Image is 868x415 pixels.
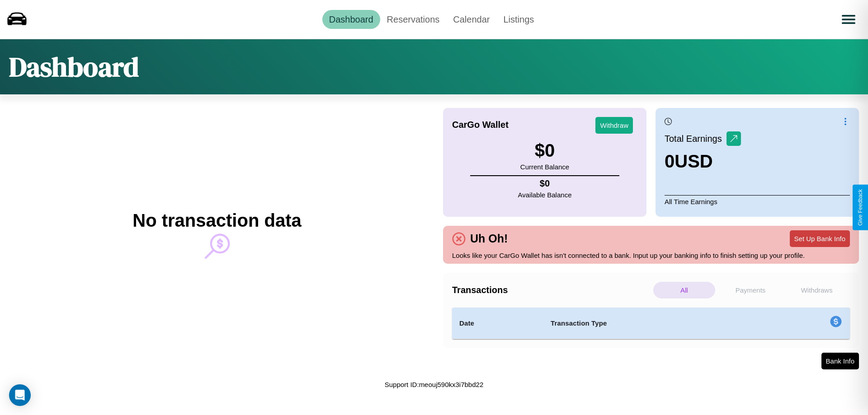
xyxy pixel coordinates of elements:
[9,384,31,406] div: Open Intercom Messenger
[322,10,380,29] a: Dashboard
[452,120,509,130] h4: CarGo Wallet
[466,232,512,245] h4: Uh Oh!
[452,249,850,261] p: Looks like your CarGo Wallet has isn't connected to a bank. Input up your banking info to finish ...
[857,189,863,226] div: Give Feedback
[518,189,572,201] p: Available Balance
[452,308,850,339] table: simple table
[665,151,741,172] h3: 0 USD
[665,131,726,147] p: Total Earnings
[665,195,850,208] p: All Time Earnings
[821,353,859,369] button: Bank Info
[380,10,447,29] a: Reservations
[595,117,633,134] button: Withdraw
[836,7,861,32] button: Open menu
[132,210,301,231] h2: No transaction data
[790,230,850,247] button: Set Up Bank Info
[520,140,569,161] h3: $ 0
[520,161,569,173] p: Current Balance
[452,285,651,295] h4: Transactions
[496,10,541,29] a: Listings
[653,282,715,298] p: All
[786,282,848,298] p: Withdraws
[518,178,572,189] h4: $ 0
[385,378,484,391] p: Support ID: meouj590kx3i7bbd22
[720,282,782,298] p: Payments
[446,10,496,29] a: Calendar
[9,48,139,85] h1: Dashboard
[551,318,756,329] h4: Transaction Type
[459,318,536,329] h4: Date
